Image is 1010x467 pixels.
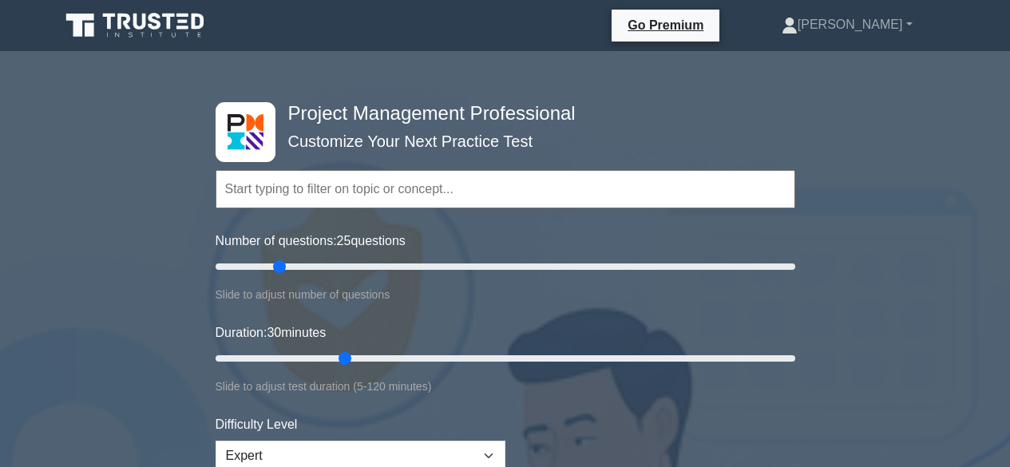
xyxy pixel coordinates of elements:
label: Number of questions: questions [216,232,406,251]
label: Duration: minutes [216,323,327,342]
label: Difficulty Level [216,415,298,434]
div: Slide to adjust number of questions [216,285,795,304]
a: Go Premium [618,15,713,35]
input: Start typing to filter on topic or concept... [216,170,795,208]
h4: Project Management Professional [282,102,717,125]
span: 30 [267,326,281,339]
div: Slide to adjust test duration (5-120 minutes) [216,377,795,396]
a: [PERSON_NAME] [743,9,951,41]
span: 25 [337,234,351,247]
